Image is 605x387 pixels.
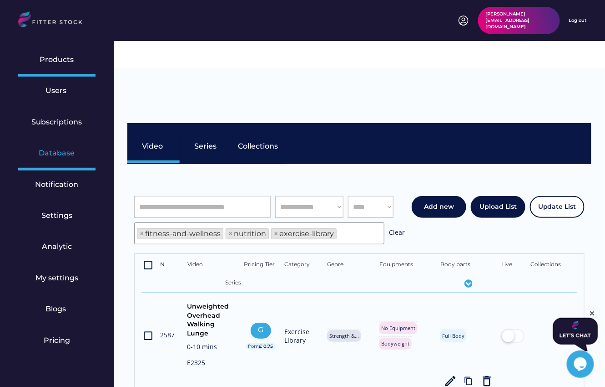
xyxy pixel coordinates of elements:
button: crop_din [142,329,154,343]
div: Video [142,141,165,151]
div: Series [226,279,271,288]
img: profile-circle.svg [458,15,469,26]
div: My settings [35,273,78,283]
div: Pricing Tier [244,261,278,270]
div: N [160,261,181,270]
div: Unweighted Overhead Walking Lunge [187,302,237,338]
div: Notification [35,180,79,190]
div: Full Body [442,332,464,339]
div: Body parts [440,261,495,270]
li: nutrition [226,228,269,239]
div: Log out [569,17,587,24]
li: fitness-and-wellness [137,228,223,239]
text: crop_din [142,260,154,271]
div: Analytic [42,242,72,252]
text: crop_din [142,330,154,342]
div: Users [45,86,68,96]
div: G [253,325,269,335]
button: Upload List [471,196,525,218]
div: Clear [389,228,405,239]
div: Equipments [379,261,434,270]
div: Exercise Library [284,327,321,345]
div: Settings [41,211,72,221]
div: from [248,343,259,350]
img: LOGO.svg [18,11,90,30]
span: × [274,230,278,237]
div: Video [187,261,237,270]
div: Pricing [44,335,70,346]
div: Category [284,261,321,270]
button: Update List [530,196,585,218]
div: 2587 [160,330,181,340]
li: exercise-library [271,228,337,239]
div: Collections [531,261,576,270]
button: Add new [412,196,466,218]
div: 0-10 mins [187,342,237,354]
iframe: chat widget [553,310,598,351]
div: Blogs [45,304,68,314]
div: Collections [238,141,278,151]
div: Subscriptions [32,117,82,127]
div: £ 0.75 [259,343,273,350]
div: Series [195,141,217,151]
div: Genre [328,261,373,270]
div: [PERSON_NAME][EMAIL_ADDRESS][DOMAIN_NAME] [485,11,553,30]
div: Bodyweight [381,340,409,347]
div: Live [502,261,524,270]
div: Products [40,55,74,65]
div: Database [39,148,75,158]
div: No Equipment [381,325,415,331]
span: × [228,230,233,237]
button: crop_din [142,258,154,272]
iframe: chat widget [567,351,596,378]
span: × [140,230,144,237]
div: Strength &... [329,332,359,339]
div: E2325 [187,358,237,370]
